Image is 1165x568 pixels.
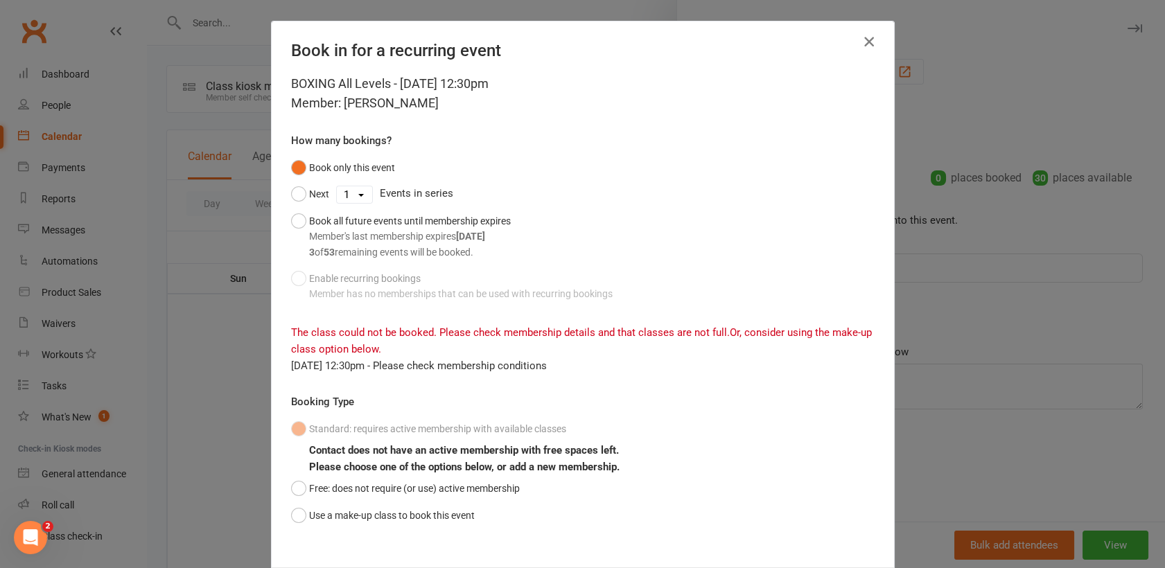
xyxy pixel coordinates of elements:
b: Please choose one of the options below, or add a new membership. [309,461,620,473]
label: How many bookings? [291,132,392,149]
label: Booking Type [291,393,354,410]
span: 2 [42,521,53,532]
button: Book all future events until membership expiresMember's last membership expires[DATE]3of53remaini... [291,208,511,265]
div: Events in series [291,181,875,207]
div: Book all future events until membership expires [309,213,511,260]
strong: 3 [309,247,315,258]
div: Member's last membership expires [309,229,511,244]
div: of remaining events will be booked. [309,245,511,260]
button: Free: does not require (or use) active membership [291,475,520,502]
button: Close [858,30,880,53]
div: BOXING All Levels - [DATE] 12:30pm Member: [PERSON_NAME] [291,74,875,113]
iframe: Intercom live chat [14,521,47,554]
b: Contact does not have an active membership with free spaces left. [309,444,619,456]
div: [DATE] 12:30pm - Please check membership conditions [291,357,875,374]
button: Next [291,181,329,207]
strong: [DATE] [456,231,485,242]
span: The class could not be booked. Please check membership details and that classes are not full. [291,326,730,339]
span: Or, consider using the make-up class option below. [291,326,872,355]
button: Use a make-up class to book this event [291,502,475,529]
h4: Book in for a recurring event [291,41,875,60]
strong: 53 [324,247,335,258]
button: Book only this event [291,154,395,181]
